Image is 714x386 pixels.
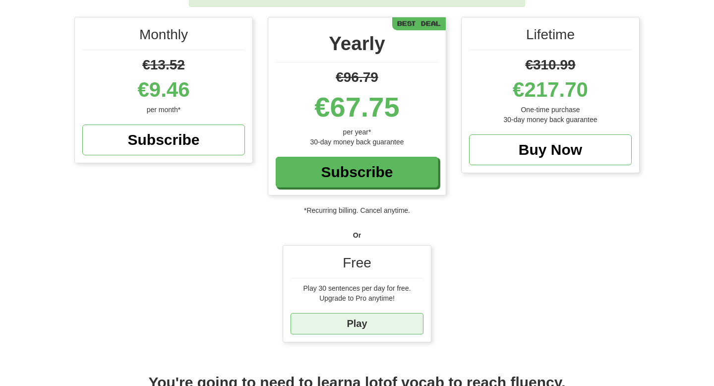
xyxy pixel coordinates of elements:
div: Free [291,253,423,278]
div: €217.70 [469,75,632,105]
div: per month* [82,105,245,115]
div: €9.46 [82,75,245,105]
div: Yearly [276,30,438,63]
a: Play [291,313,423,334]
div: €67.75 [276,87,438,127]
div: One-time purchase [469,105,632,115]
div: 30-day money back guarantee [469,115,632,125]
div: Play 30 sentences per day for free. [291,283,423,293]
a: Buy Now [469,134,632,165]
div: Upgrade to Pro anytime! [291,293,423,303]
span: €96.79 [336,69,378,85]
div: per year* [276,127,438,137]
div: Monthly [82,25,245,50]
a: Subscribe [82,125,245,155]
strong: Or [353,231,361,239]
div: 30-day money back guarantee [276,137,438,147]
span: €310.99 [525,57,575,72]
span: €13.52 [142,57,185,72]
div: Best Deal [392,17,446,30]
a: Subscribe [276,157,438,188]
div: Lifetime [469,25,632,50]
